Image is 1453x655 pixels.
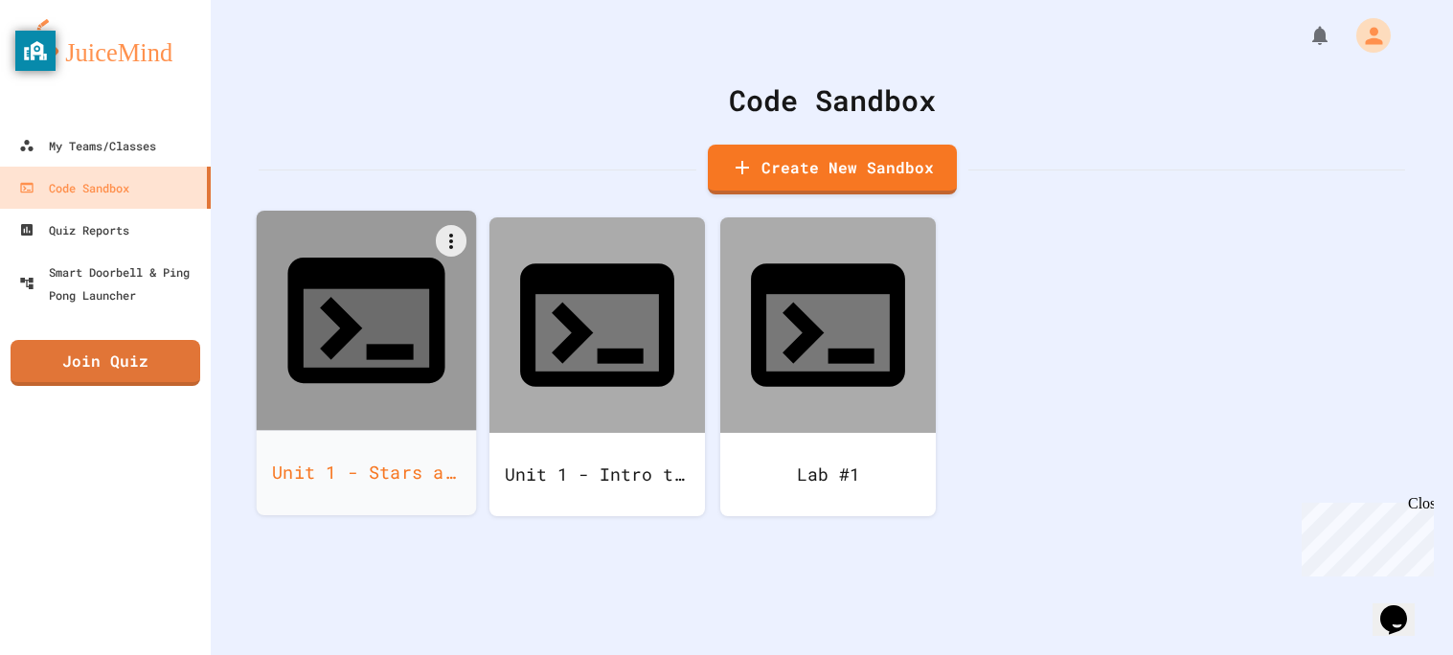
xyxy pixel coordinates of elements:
[8,8,132,122] div: Chat with us now!Close
[489,433,705,516] div: Unit 1 - Intro to Methods
[1336,13,1396,57] div: My Account
[19,19,192,69] img: logo-orange.svg
[1373,578,1434,636] iframe: chat widget
[11,340,200,386] a: Join Quiz
[19,218,129,241] div: Quiz Reports
[15,31,56,71] button: privacy banner
[1273,19,1336,52] div: My Notifications
[720,217,936,516] a: Lab #1
[19,260,203,306] div: Smart Doorbell & Ping Pong Launcher
[257,211,477,515] a: Unit 1 - Stars and Stripes
[19,134,156,157] div: My Teams/Classes
[489,217,705,516] a: Unit 1 - Intro to Methods
[720,433,936,516] div: Lab #1
[257,430,477,515] div: Unit 1 - Stars and Stripes
[259,79,1405,122] div: Code Sandbox
[1294,495,1434,576] iframe: chat widget
[708,145,957,194] a: Create New Sandbox
[19,176,129,199] div: Code Sandbox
